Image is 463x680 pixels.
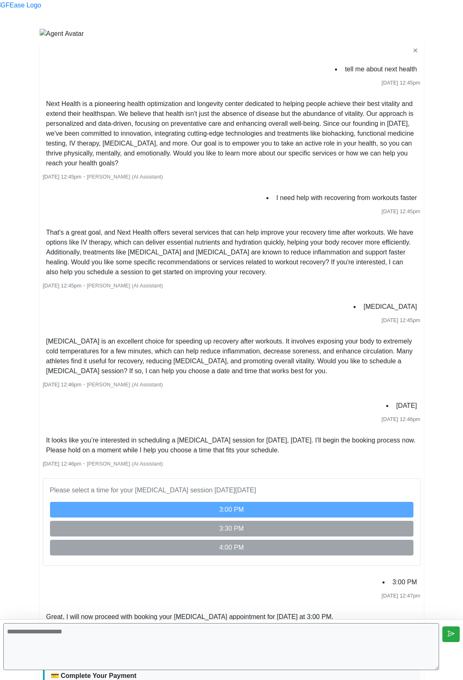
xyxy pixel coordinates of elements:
span: [PERSON_NAME] (AI Assistant) [87,174,163,180]
li: tell me about next health [342,63,420,76]
small: ・ [43,461,163,467]
span: [DATE] 12:45pm [43,174,82,180]
li: Great, I will now proceed with booking your [MEDICAL_DATA] appointment for [DATE] at 3:00 PM. Onc... [43,610,377,643]
small: ・ [43,381,163,388]
li: 3:00 PM [389,576,420,589]
li: It looks like you’re interested in scheduling a [MEDICAL_DATA] session for [DATE], [DATE]. I'll b... [43,434,420,457]
span: [PERSON_NAME] (AI Assistant) [87,381,163,388]
span: [DATE] 12:46pm [382,416,420,422]
li: [MEDICAL_DATA] is an excellent choice for speeding up recovery after workouts. It involves exposi... [43,335,420,378]
li: [MEDICAL_DATA] [360,300,420,313]
small: ・ [43,282,163,289]
span: [PERSON_NAME] (AI Assistant) [87,461,163,467]
button: 4:00 PM [50,540,413,555]
li: Next Health is a pioneering health optimization and longevity center dedicated to helping people ... [43,97,420,170]
span: [DATE] 12:45pm [382,208,420,214]
li: That's a great goal, and Next Health offers several services that can help improve your recovery ... [43,226,420,279]
p: Please select a time for your [MEDICAL_DATA] session [DATE][DATE] [50,485,413,495]
button: 3:00 PM [50,502,413,518]
li: [DATE] [393,399,420,412]
img: Agent Avatar [40,29,84,39]
button: ✕ [410,45,420,56]
span: [DATE] 12:45pm [43,282,82,289]
small: ・ [43,174,163,180]
span: [DATE] 12:46pm [43,461,82,467]
button: 3:30 PM [50,521,413,536]
span: [DATE] 12:46pm [43,381,82,388]
span: [DATE] 12:45pm [382,80,420,86]
span: [PERSON_NAME] (AI Assistant) [87,282,163,289]
li: I need help with recovering from workouts faster [273,191,420,205]
span: [DATE] 12:45pm [382,317,420,323]
span: [DATE] 12:47pm [382,593,420,599]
